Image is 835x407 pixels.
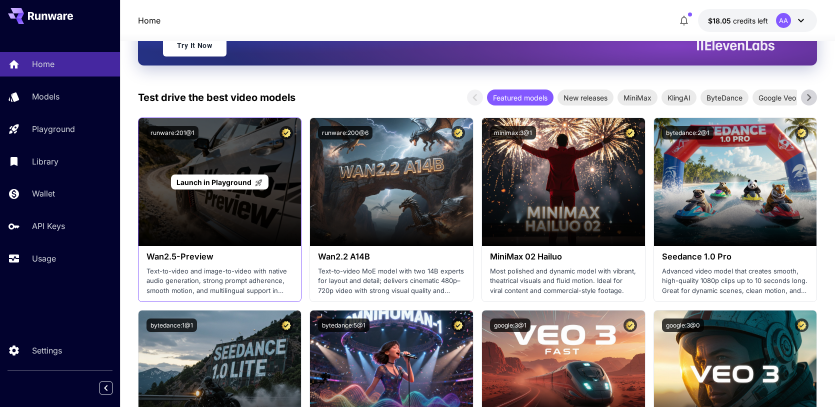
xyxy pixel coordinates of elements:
button: Certified Model – Vetted for best performance and includes a commercial license. [279,126,293,139]
div: AA [776,13,791,28]
h3: Wan2.2 A14B [318,252,465,261]
span: ByteDance [700,92,748,103]
div: $18.0517 [708,15,768,26]
button: $18.0517AA [698,9,817,32]
p: Settings [32,344,62,356]
p: Models [32,90,59,102]
span: Featured models [487,92,553,103]
button: google:3@1 [490,318,530,332]
p: Text-to-video MoE model with two 14B experts for layout and detail; delivers cinematic 480p–720p ... [318,266,465,296]
img: alt [310,118,473,246]
button: Certified Model – Vetted for best performance and includes a commercial license. [795,126,808,139]
span: MiniMax [617,92,657,103]
button: Certified Model – Vetted for best performance and includes a commercial license. [279,318,293,332]
p: Library [32,155,58,167]
button: Certified Model – Vetted for best performance and includes a commercial license. [623,318,637,332]
button: minimax:3@1 [490,126,536,139]
button: Certified Model – Vetted for best performance and includes a commercial license. [451,318,465,332]
h3: Wan2.5-Preview [146,252,293,261]
p: Most polished and dynamic model with vibrant, theatrical visuals and fluid motion. Ideal for vira... [490,266,637,296]
button: Certified Model – Vetted for best performance and includes a commercial license. [795,318,808,332]
div: Featured models [487,89,553,105]
button: runware:200@6 [318,126,372,139]
div: ByteDance [700,89,748,105]
h3: MiniMax 02 Hailuo [490,252,637,261]
button: Certified Model – Vetted for best performance and includes a commercial license. [623,126,637,139]
span: New releases [557,92,613,103]
span: $18.05 [708,16,733,25]
h3: Seedance 1.0 Pro [662,252,809,261]
nav: breadcrumb [138,14,160,26]
p: Wallet [32,187,55,199]
p: Playground [32,123,75,135]
span: KlingAI [661,92,696,103]
a: Home [138,14,160,26]
p: Text-to-video and image-to-video with native audio generation, strong prompt adherence, smooth mo... [146,266,293,296]
div: MiniMax [617,89,657,105]
img: alt [482,118,645,246]
a: Try It Now [163,34,226,56]
img: alt [654,118,817,246]
div: Google Veo [752,89,802,105]
button: Certified Model – Vetted for best performance and includes a commercial license. [451,126,465,139]
button: bytedance:1@1 [146,318,197,332]
div: Collapse sidebar [107,379,120,397]
span: credits left [733,16,768,25]
button: bytedance:5@1 [318,318,369,332]
div: KlingAI [661,89,696,105]
p: Usage [32,252,56,264]
button: Collapse sidebar [99,381,112,394]
span: Google Veo [752,92,802,103]
p: Home [32,58,54,70]
p: Advanced video model that creates smooth, high-quality 1080p clips up to 10 seconds long. Great f... [662,266,809,296]
button: runware:201@1 [146,126,198,139]
button: google:3@0 [662,318,704,332]
a: Launch in Playground [171,174,268,190]
span: Launch in Playground [176,178,251,186]
div: New releases [557,89,613,105]
button: bytedance:2@1 [662,126,713,139]
p: Test drive the best video models [138,90,295,105]
p: API Keys [32,220,65,232]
